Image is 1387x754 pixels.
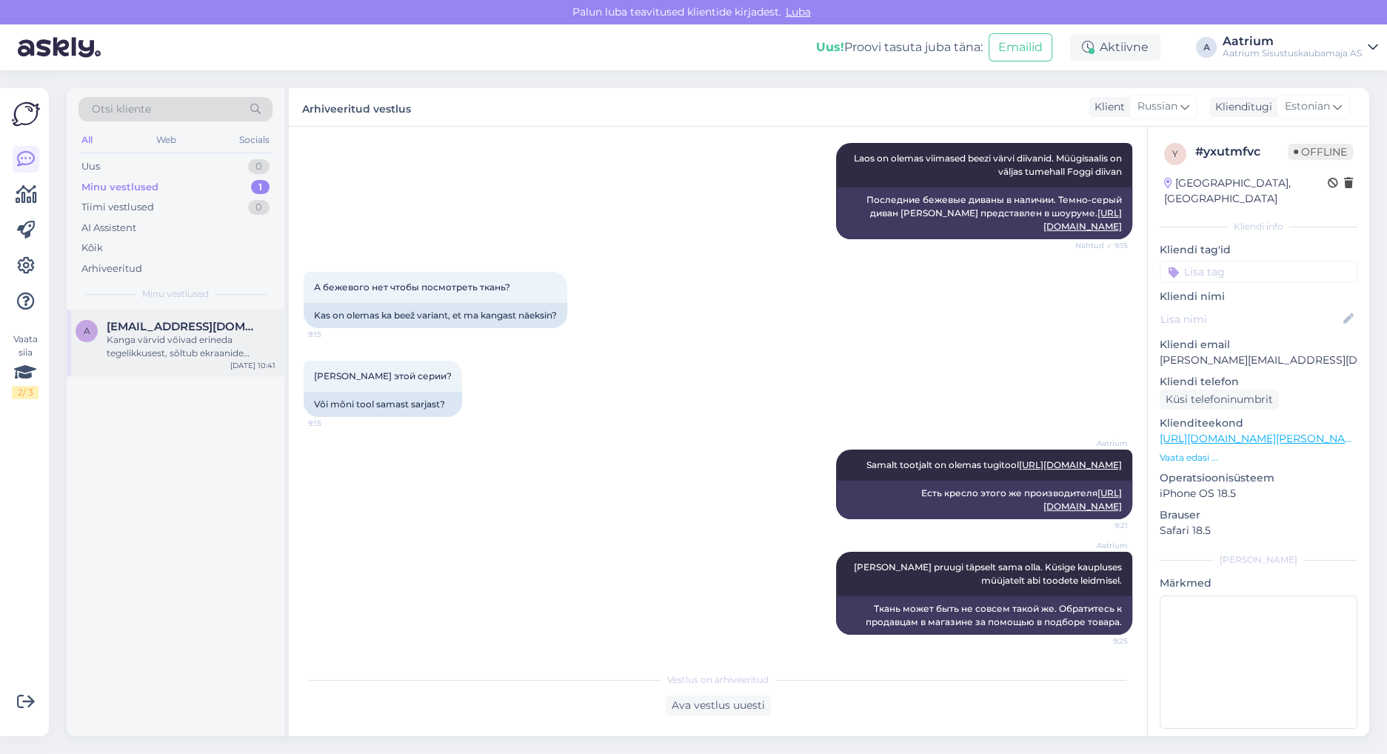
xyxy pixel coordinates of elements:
p: Brauser [1160,507,1357,523]
div: Kanga värvid võivad erineda tegelikkusest, sõltub ekraanide seadistustest jne. [107,333,275,360]
div: Aatrium [1223,36,1362,47]
input: Lisa nimi [1160,311,1340,327]
div: All [78,130,96,150]
p: Kliendi telefon [1160,374,1357,390]
p: Märkmed [1160,575,1357,591]
span: 9:15 [308,418,364,429]
span: 9:15 [308,329,364,340]
input: Lisa tag [1160,261,1357,283]
span: Nähtud ✓ 9:15 [1072,240,1128,251]
div: Klient [1089,99,1125,115]
p: Kliendi tag'id [1160,242,1357,258]
span: Luba [781,5,815,19]
div: Есть кресло этого же производителя [836,481,1132,519]
div: Uus [81,159,100,174]
div: 2 / 3 [12,386,39,399]
div: A [1196,37,1217,58]
div: Ava vestlus uuesti [666,695,771,715]
div: 0 [248,200,270,215]
span: y [1172,148,1178,159]
p: [PERSON_NAME][EMAIL_ADDRESS][DOMAIN_NAME] [1160,353,1357,368]
div: [PERSON_NAME] [1160,553,1357,567]
img: Askly Logo [12,100,40,128]
div: Küsi telefoninumbrit [1160,390,1279,410]
p: Kliendi nimi [1160,289,1357,304]
span: Aatrium [1072,438,1128,449]
p: iPhone OS 18.5 [1160,486,1357,501]
span: Russian [1137,99,1177,115]
span: [PERSON_NAME] pruugi täpselt sama olla. Küsige kaupluses müüjatelt abi toodete leidmisel. [854,561,1124,586]
div: Web [153,130,179,150]
p: Kliendi email [1160,337,1357,353]
label: Arhiveeritud vestlus [302,97,411,117]
a: AatriumAatrium Sisustuskaubamaja AS [1223,36,1378,59]
div: Aktiivne [1070,34,1160,61]
div: Tiimi vestlused [81,200,154,215]
p: Klienditeekond [1160,416,1357,431]
span: Otsi kliente [92,101,151,117]
span: 9:21 [1072,520,1128,531]
div: Последние бежевые диваны в наличии. Темно-серый диван [PERSON_NAME] представлен в шоуруме. [836,187,1132,239]
span: Aatrium [1072,540,1128,551]
div: Kõik [81,241,103,256]
a: [URL][DOMAIN_NAME][PERSON_NAME] [1160,432,1364,445]
a: [URL][DOMAIN_NAME] [1019,459,1122,470]
div: [GEOGRAPHIC_DATA], [GEOGRAPHIC_DATA] [1164,176,1328,207]
button: Emailid [989,33,1052,61]
div: AI Assistent [81,221,136,236]
span: Estonian [1285,99,1330,115]
p: Vaata edasi ... [1160,451,1357,464]
p: Operatsioonisüsteem [1160,470,1357,486]
span: Samalt tootjalt on olemas tugitool [866,459,1122,470]
div: # yxutmfvc [1195,143,1288,161]
div: Kliendi info [1160,220,1357,233]
p: Safari 18.5 [1160,523,1357,538]
div: Proovi tasuta juba täna: [816,39,983,56]
span: А бежевого нет чтобы посмотреть ткань? [314,281,510,293]
div: Socials [236,130,273,150]
div: Klienditugi [1209,99,1272,115]
span: Minu vestlused [142,287,209,301]
span: a [84,325,90,336]
div: 1 [251,180,270,195]
div: Arhiveeritud [81,261,142,276]
div: Kas on olemas ka beež variant, et ma kangast näeksin? [304,303,567,328]
div: Minu vestlused [81,180,158,195]
div: Vaata siia [12,333,39,399]
div: 0 [248,159,270,174]
span: airaalunurm@gmail.com [107,320,261,333]
div: [DATE] 10:41 [230,360,275,371]
span: Offline [1288,144,1353,160]
span: 9:25 [1072,635,1128,647]
b: Uus! [816,40,844,54]
div: Või mõni tool samast sarjast? [304,392,462,417]
span: [PERSON_NAME] этой серии? [314,370,452,381]
div: Aatrium Sisustuskaubamaja AS [1223,47,1362,59]
div: Ткань может быть не совсем такой же. Обратитесь к продавцам в магазине за помощью в подборе товара. [836,596,1132,635]
span: Vestlus on arhiveeritud [667,673,769,687]
span: Laos on olemas viimased beezi värvi diivanid. Müügisaalis on väljas tumehall Foggi diivan [854,153,1124,177]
